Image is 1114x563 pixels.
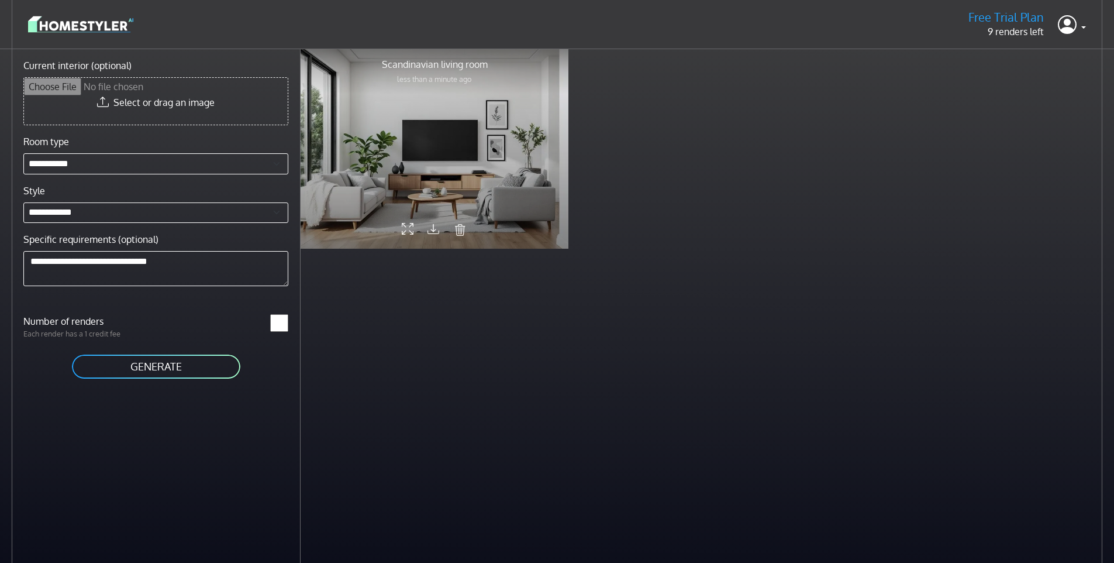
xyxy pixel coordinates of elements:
[968,25,1044,39] p: 9 renders left
[71,353,242,380] button: GENERATE
[16,328,156,339] p: Each render has a 1 credit fee
[968,10,1044,25] h5: Free Trial Plan
[28,14,133,35] img: logo-3de290ba35641baa71223ecac5eacb59cb85b4c7fdf211dc9aaecaaee71ea2f8.svg
[16,314,156,328] label: Number of renders
[382,74,488,85] p: less than a minute ago
[382,57,488,71] p: Scandinavian living room
[23,59,132,73] label: Current interior (optional)
[23,232,158,246] label: Specific requirements (optional)
[23,184,45,198] label: Style
[23,135,69,149] label: Room type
